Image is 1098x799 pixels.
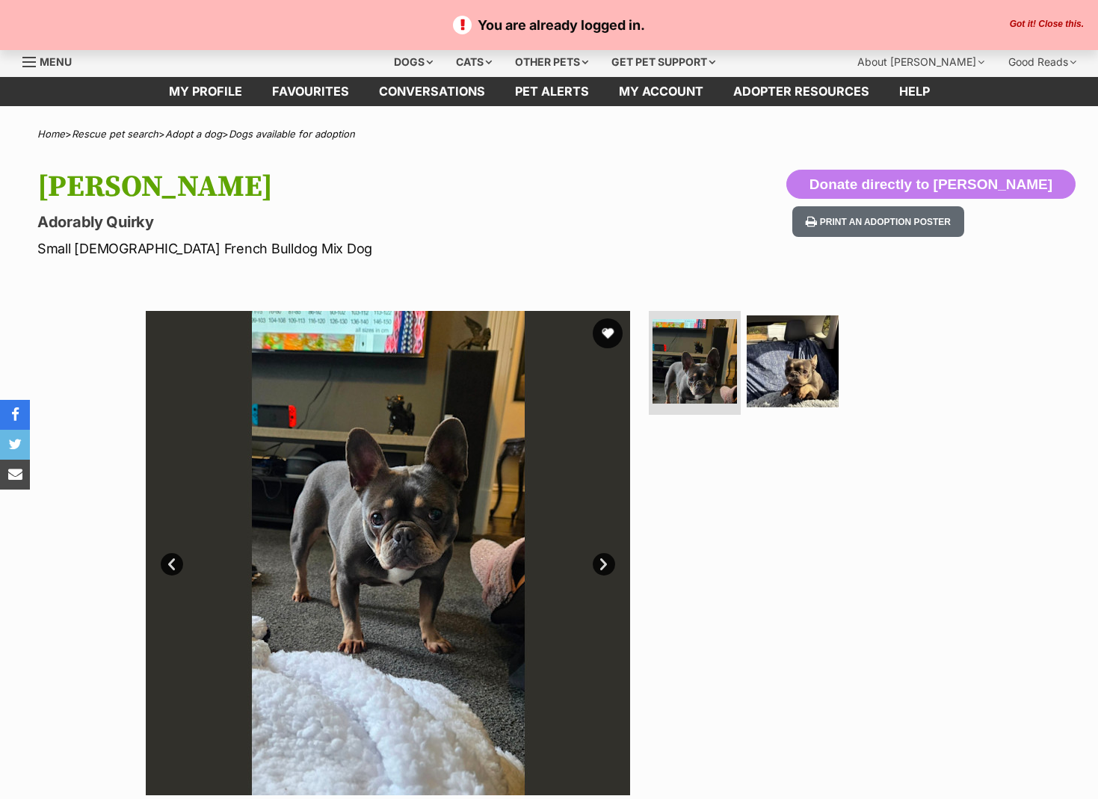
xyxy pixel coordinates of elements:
[792,206,964,237] button: Print an adoption poster
[40,55,72,68] span: Menu
[383,47,443,77] div: Dogs
[22,47,82,74] a: Menu
[37,170,669,204] h1: [PERSON_NAME]
[601,47,726,77] div: Get pet support
[364,77,500,106] a: conversations
[161,553,183,576] a: Prev
[653,319,737,404] img: Photo of Lily Tamblyn
[257,77,364,106] a: Favourites
[998,47,1087,77] div: Good Reads
[37,212,669,232] p: Adorably Quirky
[37,238,669,259] p: Small [DEMOGRAPHIC_DATA] French Bulldog Mix Dog
[165,128,222,140] a: Adopt a dog
[847,47,995,77] div: About [PERSON_NAME]
[500,77,604,106] a: Pet alerts
[604,77,718,106] a: My account
[884,77,945,106] a: Help
[146,311,630,795] img: Photo of Lily Tamblyn
[505,47,599,77] div: Other pets
[72,128,158,140] a: Rescue pet search
[747,315,839,407] img: Photo of Lily Tamblyn
[593,553,615,576] a: Next
[1005,19,1088,31] button: Close the banner
[229,128,355,140] a: Dogs available for adoption
[37,128,65,140] a: Home
[15,15,1083,35] p: You are already logged in.
[718,77,884,106] a: Adopter resources
[445,47,502,77] div: Cats
[786,170,1076,200] button: Donate directly to [PERSON_NAME]
[593,318,623,348] button: favourite
[154,77,257,106] a: My profile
